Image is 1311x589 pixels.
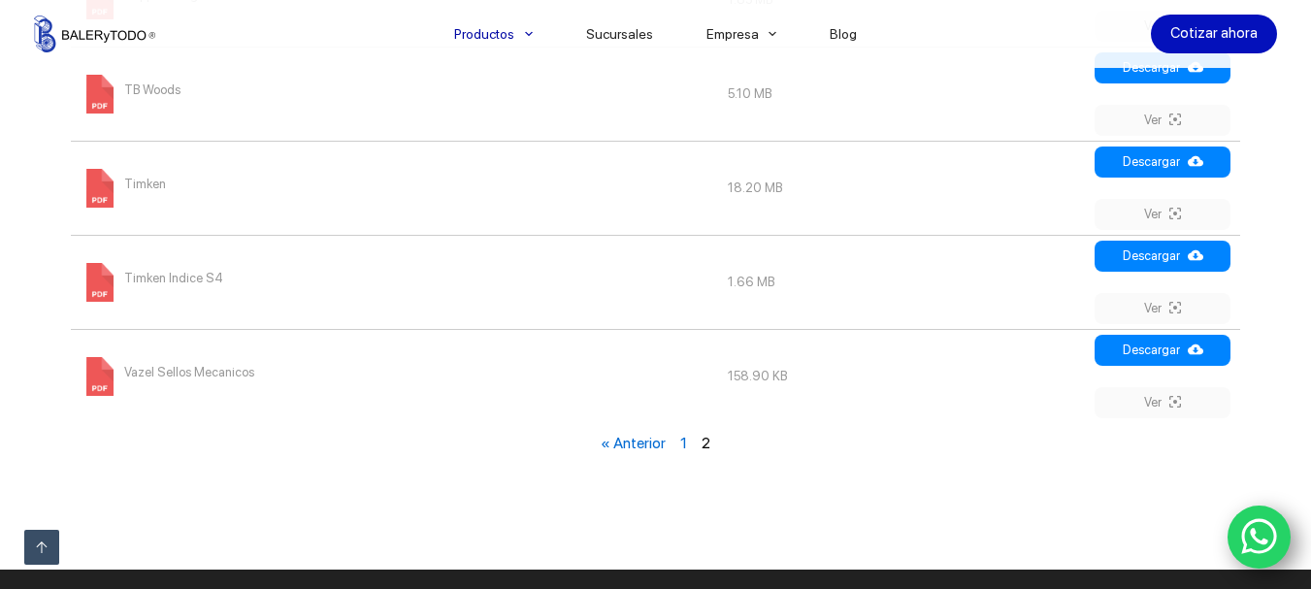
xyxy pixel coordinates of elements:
[1228,506,1292,570] a: WhatsApp
[1095,293,1230,324] a: Ver
[1095,147,1230,178] a: Descargar
[124,357,254,388] span: Vazel Sellos Mecanicos
[601,434,666,452] a: « Anterior
[81,85,180,100] a: TB Woods
[718,329,1090,423] td: 158.90 KB
[24,530,59,565] a: Ir arriba
[680,434,687,452] a: 1
[81,274,223,288] a: Timken Indice S4
[124,263,223,294] span: Timken Indice S4
[81,368,254,382] a: Vazel Sellos Mecanicos
[1095,335,1230,366] a: Descargar
[718,235,1090,329] td: 1.66 MB
[34,16,155,52] img: Balerytodo
[702,434,710,452] span: 2
[1095,241,1230,272] a: Descargar
[124,169,166,200] span: Timken
[124,75,180,106] span: TB Woods
[1095,105,1230,136] a: Ver
[718,141,1090,235] td: 18.20 MB
[81,180,166,194] a: Timken
[1095,387,1230,418] a: Ver
[718,47,1090,141] td: 5.10 MB
[1151,15,1277,53] a: Cotizar ahora
[1095,199,1230,230] a: Ver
